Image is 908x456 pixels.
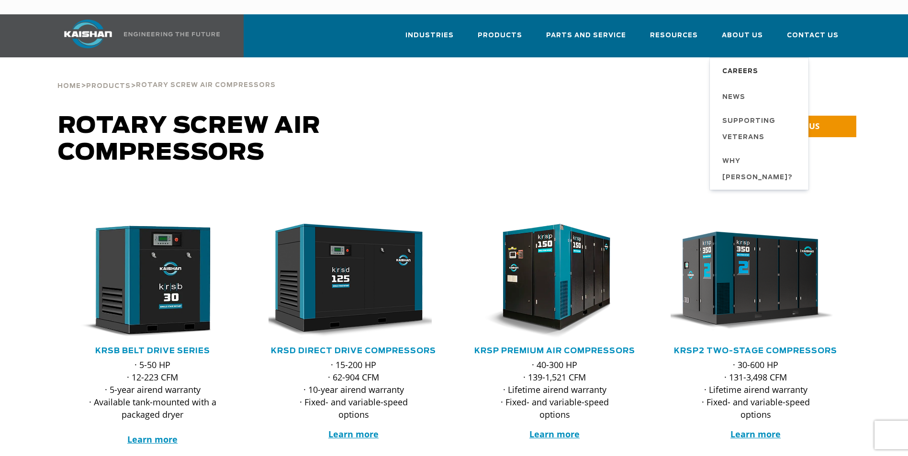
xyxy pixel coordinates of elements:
img: kaishan logo [52,20,124,48]
a: Learn more [328,428,379,440]
span: Contact Us [787,30,839,41]
span: Careers [722,64,758,80]
p: · 40-300 HP · 139-1,521 CFM · Lifetime airend warranty · Fixed- and variable-speed options [489,358,621,421]
span: Industries [405,30,454,41]
span: Home [57,83,81,89]
a: Parts and Service [546,23,626,55]
div: > > [57,57,276,94]
a: Learn more [529,428,580,440]
a: Why [PERSON_NAME]? [713,150,808,190]
a: Learn more [127,434,178,445]
a: KRSD Direct Drive Compressors [271,347,436,355]
span: Why [PERSON_NAME]? [722,153,799,186]
p: · 15-200 HP · 62-904 CFM · 10-year airend warranty · Fixed- and variable-speed options [288,358,420,421]
a: Careers [713,58,808,84]
span: Products [86,83,131,89]
div: krsp350 [671,224,841,338]
div: krsp150 [470,224,640,338]
a: Products [86,81,131,90]
span: Supporting Veterans [722,113,799,146]
a: KRSP2 Two-Stage Compressors [674,347,837,355]
a: Resources [650,23,698,55]
div: krsd125 [269,224,439,338]
a: News [713,84,808,109]
a: Industries [405,23,454,55]
a: KRSP Premium Air Compressors [474,347,635,355]
a: About Us [722,23,763,55]
a: Learn more [730,428,781,440]
a: KRSB Belt Drive Series [95,347,210,355]
p: · 5-50 HP · 12-223 CFM · 5-year airend warranty · Available tank-mounted with a packaged dryer [87,358,219,445]
img: krsp350 [663,224,834,338]
a: Home [57,81,81,90]
a: Supporting Veterans [713,109,808,150]
a: Products [478,23,522,55]
span: About Us [722,30,763,41]
span: Resources [650,30,698,41]
p: · 30-600 HP · 131-3,498 CFM · Lifetime airend warranty · Fixed- and variable-speed options [690,358,822,421]
span: Rotary Screw Air Compressors [58,115,321,164]
a: Kaishan USA [52,14,222,57]
img: krsp150 [462,224,633,338]
span: Parts and Service [546,30,626,41]
a: Contact Us [787,23,839,55]
span: Rotary Screw Air Compressors [136,82,276,88]
img: Engineering the future [124,32,220,36]
img: krsb30 [60,224,231,338]
span: Products [478,30,522,41]
div: krsb30 [67,224,238,338]
span: News [722,89,745,106]
img: krsd125 [261,224,432,338]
